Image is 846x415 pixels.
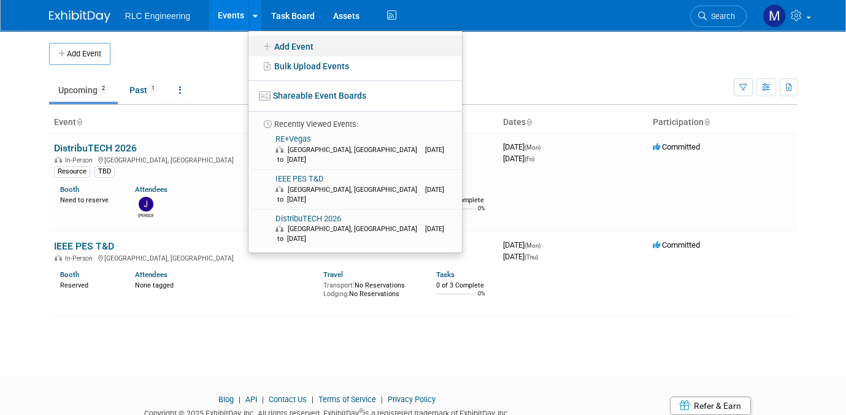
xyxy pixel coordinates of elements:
[60,185,79,194] a: Booth
[218,395,234,404] a: Blog
[648,112,798,133] th: Participation
[275,146,444,164] span: [DATE] to [DATE]
[653,142,700,151] span: Committed
[49,112,498,133] th: Event
[707,12,735,21] span: Search
[65,156,96,164] span: In-Person
[498,112,648,133] th: Dates
[542,240,544,249] span: -
[436,270,455,279] a: Tasks
[478,205,485,222] td: 0%
[388,395,436,404] a: Privacy Policy
[359,408,363,414] sup: ®
[309,395,317,404] span: |
[653,240,700,249] span: Committed
[323,279,418,298] div: No Reservations No Reservations
[49,78,118,102] a: Upcoming2
[763,4,786,28] img: Michelle Daniels
[542,142,544,151] span: -
[323,270,343,279] a: Travel
[125,11,191,21] span: RLC Engineering
[526,117,532,127] a: Sort by Start Date
[139,197,153,211] img: Justin Dodd
[135,185,167,194] a: Attendees
[503,252,538,261] span: [DATE]
[275,186,444,204] span: [DATE] to [DATE]
[318,395,376,404] a: Terms of Service
[288,225,423,233] span: [GEOGRAPHIC_DATA], [GEOGRAPHIC_DATA]
[236,395,244,404] span: |
[436,196,493,205] div: 0 of 5 Complete
[378,395,386,404] span: |
[54,253,493,262] div: [GEOGRAPHIC_DATA], [GEOGRAPHIC_DATA]
[259,91,271,101] img: seventboard-3.png
[525,144,540,151] span: (Mon)
[525,242,540,249] span: (Mon)
[288,146,423,154] span: [GEOGRAPHIC_DATA], [GEOGRAPHIC_DATA]
[252,130,457,169] a: RE+Vegas [GEOGRAPHIC_DATA], [GEOGRAPHIC_DATA] [DATE] to [DATE]
[76,117,82,127] a: Sort by Event Name
[49,43,110,65] button: Add Event
[259,395,267,404] span: |
[288,186,423,194] span: [GEOGRAPHIC_DATA], [GEOGRAPHIC_DATA]
[55,156,62,162] img: In-Person Event
[252,170,457,209] a: IEEE PES T&D [GEOGRAPHIC_DATA], [GEOGRAPHIC_DATA] [DATE] to [DATE]
[248,56,462,76] a: Bulk Upload Events
[60,279,117,290] div: Reserved
[98,84,109,93] span: 2
[323,281,355,289] span: Transport:
[54,142,137,154] a: DistribuTECH 2026
[248,111,462,130] li: Recently Viewed Events:
[503,154,534,163] span: [DATE]
[478,291,485,307] td: 0%
[60,194,117,205] div: Need to reserve
[269,395,307,404] a: Contact Us
[54,166,90,177] div: Resource
[135,279,314,290] div: None tagged
[525,254,538,261] span: (Thu)
[120,78,167,102] a: Past1
[323,290,349,298] span: Lodging:
[94,166,115,177] div: TBD
[55,254,62,261] img: In-Person Event
[252,210,457,249] a: DistribuTECH 2026 [GEOGRAPHIC_DATA], [GEOGRAPHIC_DATA] [DATE] to [DATE]
[690,6,747,27] a: Search
[60,270,79,279] a: Booth
[148,84,158,93] span: 1
[503,142,544,151] span: [DATE]
[65,254,96,262] span: In-Person
[54,154,493,164] div: [GEOGRAPHIC_DATA], [GEOGRAPHIC_DATA]
[245,395,257,404] a: API
[248,36,462,56] a: Add Event
[54,240,114,252] a: IEEE PES T&D
[135,270,167,279] a: Attendees
[503,240,544,249] span: [DATE]
[704,117,710,127] a: Sort by Participation Type
[248,85,462,107] a: Shareable Event Boards
[525,156,534,162] span: (Fri)
[49,10,110,23] img: ExhibitDay
[436,281,493,290] div: 0 of 3 Complete
[670,397,751,415] a: Refer & Earn
[138,211,153,219] div: Justin Dodd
